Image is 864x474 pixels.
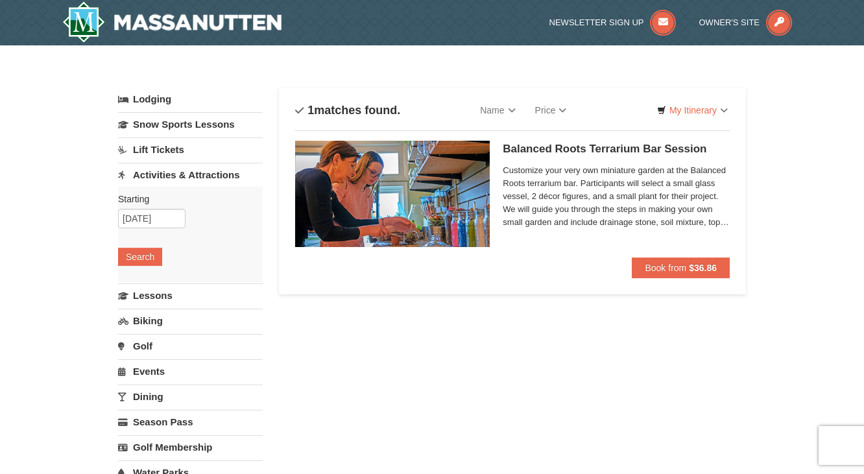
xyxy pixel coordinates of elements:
a: Golf Membership [118,435,263,459]
button: Book from $36.86 [632,257,730,278]
img: Massanutten Resort Logo [62,1,282,43]
a: Activities & Attractions [118,163,263,187]
a: Lift Tickets [118,137,263,161]
a: Dining [118,385,263,409]
img: 18871151-30-393e4332.jpg [295,141,490,247]
a: Newsletter Sign Up [549,18,677,27]
a: Events [118,359,263,383]
a: Golf [118,334,263,358]
h5: Balanced Roots Terrarium Bar Session [503,143,730,156]
strong: $36.86 [689,263,717,273]
span: Book from [645,263,686,273]
a: Lodging [118,88,263,111]
a: Season Pass [118,410,263,434]
button: Search [118,248,162,266]
span: Customize your very own miniature garden at the Balanced Roots terrarium bar. Participants will s... [503,164,730,229]
span: Owner's Site [699,18,760,27]
label: Starting [118,193,253,206]
span: Newsletter Sign Up [549,18,644,27]
a: Biking [118,309,263,333]
a: Snow Sports Lessons [118,112,263,136]
a: Owner's Site [699,18,793,27]
a: My Itinerary [649,101,736,120]
a: Name [470,97,525,123]
a: Lessons [118,283,263,307]
a: Price [525,97,577,123]
a: Massanutten Resort [62,1,282,43]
